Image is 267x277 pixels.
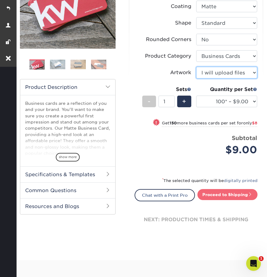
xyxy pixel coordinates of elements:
iframe: Intercom live chat [246,256,261,271]
div: Artwork [170,69,191,76]
small: Get more business cards per set for [162,121,257,127]
img: Business Cards 03 [71,60,86,69]
h2: Specifications & Templates [20,166,115,182]
span: $8 [252,121,257,125]
div: Quantity per Set [196,86,257,93]
span: only [243,121,257,125]
img: Business Cards 02 [50,60,65,69]
small: The selected quantity will be [162,178,257,183]
div: Sets [142,86,191,93]
strong: Subtotal [232,135,257,141]
p: Business cards are a reflection of you and your brand. You'll want to make sure you create a powe... [25,100,110,250]
span: + [182,97,186,106]
img: Business Cards 01 [29,57,45,73]
div: Shape [175,19,191,27]
span: 1 [259,256,264,261]
a: digitally printed [224,178,257,183]
img: Business Cards 04 [91,60,106,69]
span: show more [56,153,80,161]
a: Chat with a Print Pro [135,189,195,201]
h2: Common Questions [20,182,115,198]
div: Coating [171,3,191,10]
div: $9.00 [201,142,257,157]
span: ! [155,120,157,126]
div: Rounded Corners [146,36,191,43]
div: Product Category [145,52,191,60]
h2: Resources and Blogs [20,198,115,214]
h2: Product Description [20,79,115,95]
iframe: Google Customer Reviews [2,258,52,275]
a: Proceed to Shipping [197,189,257,200]
strong: 150 [170,121,177,125]
span: - [148,97,151,106]
div: next: production times & shipping [135,201,257,238]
